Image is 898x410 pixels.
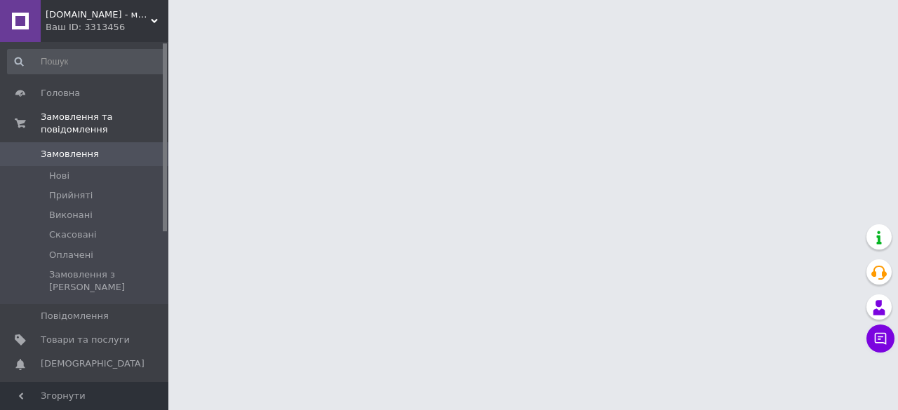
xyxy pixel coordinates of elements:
div: Ваш ID: 3313456 [46,21,168,34]
span: Товари та послуги [41,334,130,346]
span: Замовлення та повідомлення [41,111,168,136]
input: Пошук [7,49,166,74]
span: Замовлення [41,148,99,160]
span: Виконані [49,209,93,221]
span: [DEMOGRAPHIC_DATA] [41,357,145,370]
span: Повідомлення [41,310,109,322]
span: Скасовані [49,228,97,241]
span: Прийняті [49,189,93,202]
span: Оплачені [49,249,93,261]
span: Замовлення з [PERSON_NAME] [49,268,164,294]
span: Нові [49,170,69,182]
span: Caswear.store - магазин одягу та взуття [46,8,151,21]
span: Головна [41,87,80,100]
button: Чат з покупцем [866,324,894,353]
